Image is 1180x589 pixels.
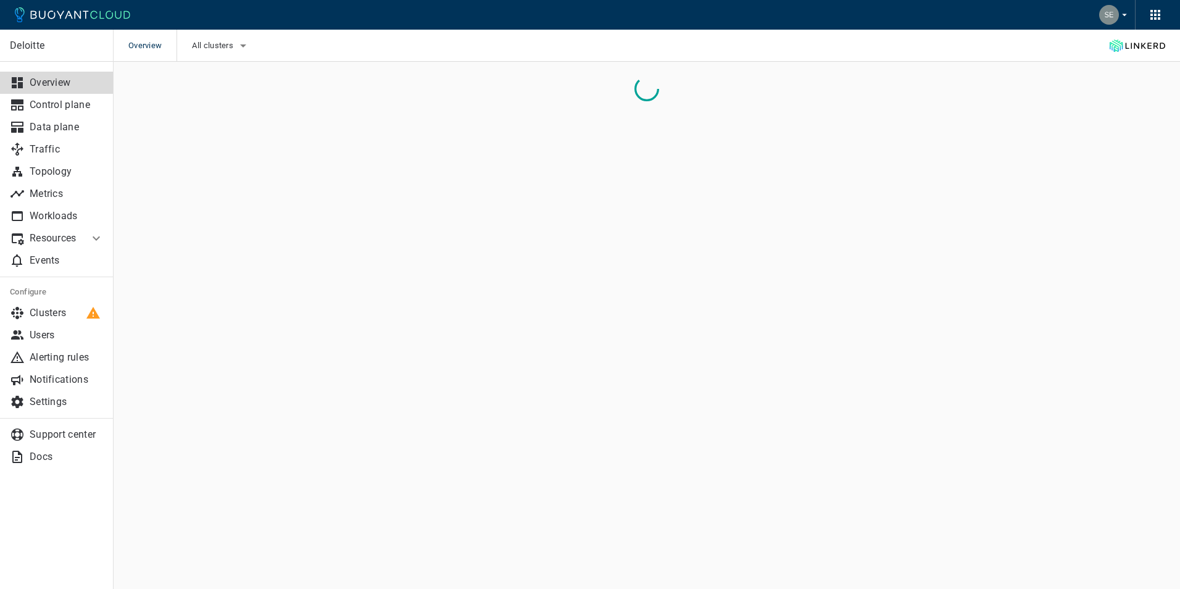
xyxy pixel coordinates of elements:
span: All clusters [192,41,236,51]
p: Data plane [30,121,104,133]
p: Traffic [30,143,104,156]
p: Deloitte [10,40,103,52]
img: Sesha Pillutla [1099,5,1119,25]
p: Metrics [30,188,104,200]
p: Clusters [30,307,104,319]
p: Alerting rules [30,351,104,364]
p: Overview [30,77,104,89]
p: Settings [30,396,104,408]
p: Workloads [30,210,104,222]
p: Docs [30,451,104,463]
h5: Configure [10,287,104,297]
p: Events [30,254,104,267]
p: Support center [30,428,104,441]
p: Resources [30,232,79,244]
p: Notifications [30,374,104,386]
p: Topology [30,165,104,178]
button: All clusters [192,36,251,55]
span: Overview [128,30,177,62]
p: Users [30,329,104,341]
p: Control plane [30,99,104,111]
